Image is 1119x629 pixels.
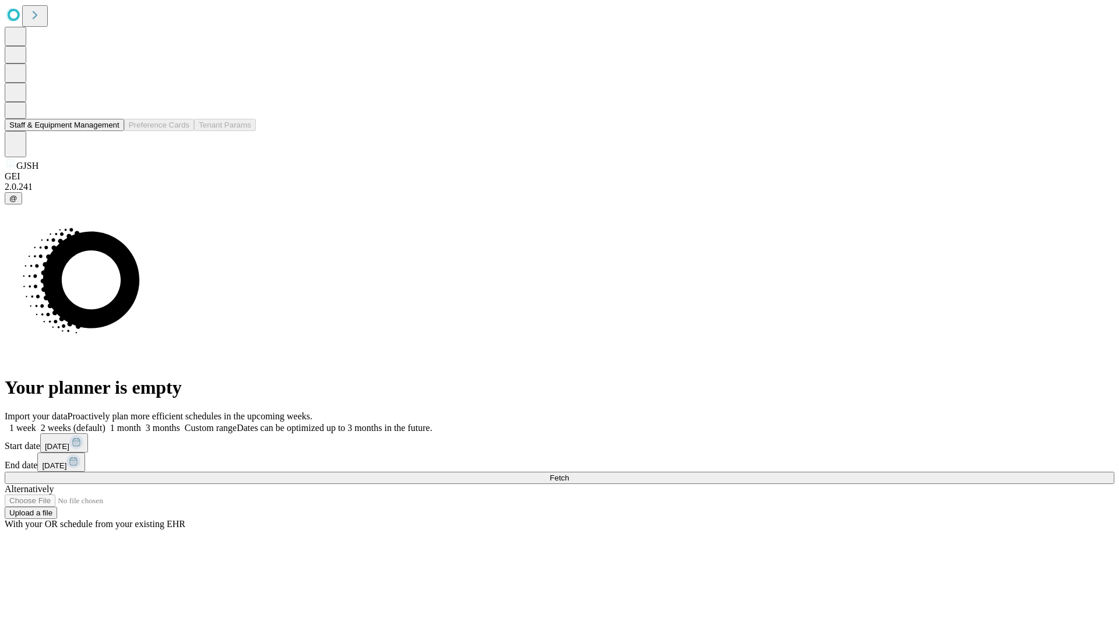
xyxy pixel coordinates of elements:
button: Fetch [5,472,1114,484]
div: GEI [5,171,1114,182]
button: Staff & Equipment Management [5,119,124,131]
span: Fetch [550,473,569,482]
span: @ [9,194,17,203]
button: Upload a file [5,507,57,519]
span: Import your data [5,411,68,421]
button: Tenant Params [194,119,256,131]
span: 1 week [9,423,36,433]
span: With your OR schedule from your existing EHR [5,519,185,529]
span: Alternatively [5,484,54,494]
button: Preference Cards [124,119,194,131]
span: Proactively plan more efficient schedules in the upcoming weeks. [68,411,312,421]
div: End date [5,453,1114,472]
h1: Your planner is empty [5,377,1114,398]
span: 1 month [110,423,141,433]
button: [DATE] [37,453,85,472]
div: 2.0.241 [5,182,1114,192]
div: Start date [5,433,1114,453]
span: [DATE] [45,442,69,451]
span: Dates can be optimized up to 3 months in the future. [237,423,432,433]
span: GJSH [16,161,38,171]
span: 2 weeks (default) [41,423,105,433]
button: [DATE] [40,433,88,453]
button: @ [5,192,22,204]
span: [DATE] [42,461,66,470]
span: Custom range [185,423,237,433]
span: 3 months [146,423,180,433]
